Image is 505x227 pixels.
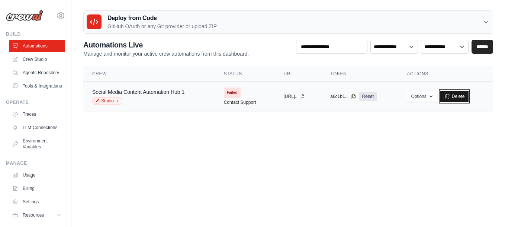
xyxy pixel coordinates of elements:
th: Status [215,66,275,82]
h3: Deploy from Code [107,14,217,23]
span: Resources [23,212,44,218]
a: Reset [359,92,377,101]
div: Build [6,31,65,37]
a: Traces [9,108,65,120]
th: Token [321,66,398,82]
div: Manage [6,160,65,166]
a: Environment Variables [9,135,65,153]
a: Crew Studio [9,53,65,65]
th: Actions [398,66,493,82]
a: Studio [92,97,122,105]
p: Manage and monitor your active crew automations from this dashboard. [83,50,249,57]
button: Options [407,91,437,102]
iframe: Chat Widget [468,191,505,227]
a: Settings [9,196,65,208]
a: Delete [440,91,469,102]
button: Resources [9,209,65,221]
span: Failed [224,88,241,98]
h2: Automations Live [83,40,249,50]
a: Usage [9,169,65,181]
a: Billing [9,182,65,194]
img: Logo [6,10,43,21]
th: Crew [83,66,215,82]
a: Social Media Content Automation Hub 1 [92,89,184,95]
a: Contact Support [224,99,256,105]
th: URL [274,66,321,82]
a: LLM Connections [9,122,65,134]
a: Agents Repository [9,67,65,79]
div: Operate [6,99,65,105]
p: GitHub OAuth or any Git provider or upload ZIP [107,23,217,30]
a: Automations [9,40,65,52]
button: a6c1b1... [330,93,356,99]
a: Tools & Integrations [9,80,65,92]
